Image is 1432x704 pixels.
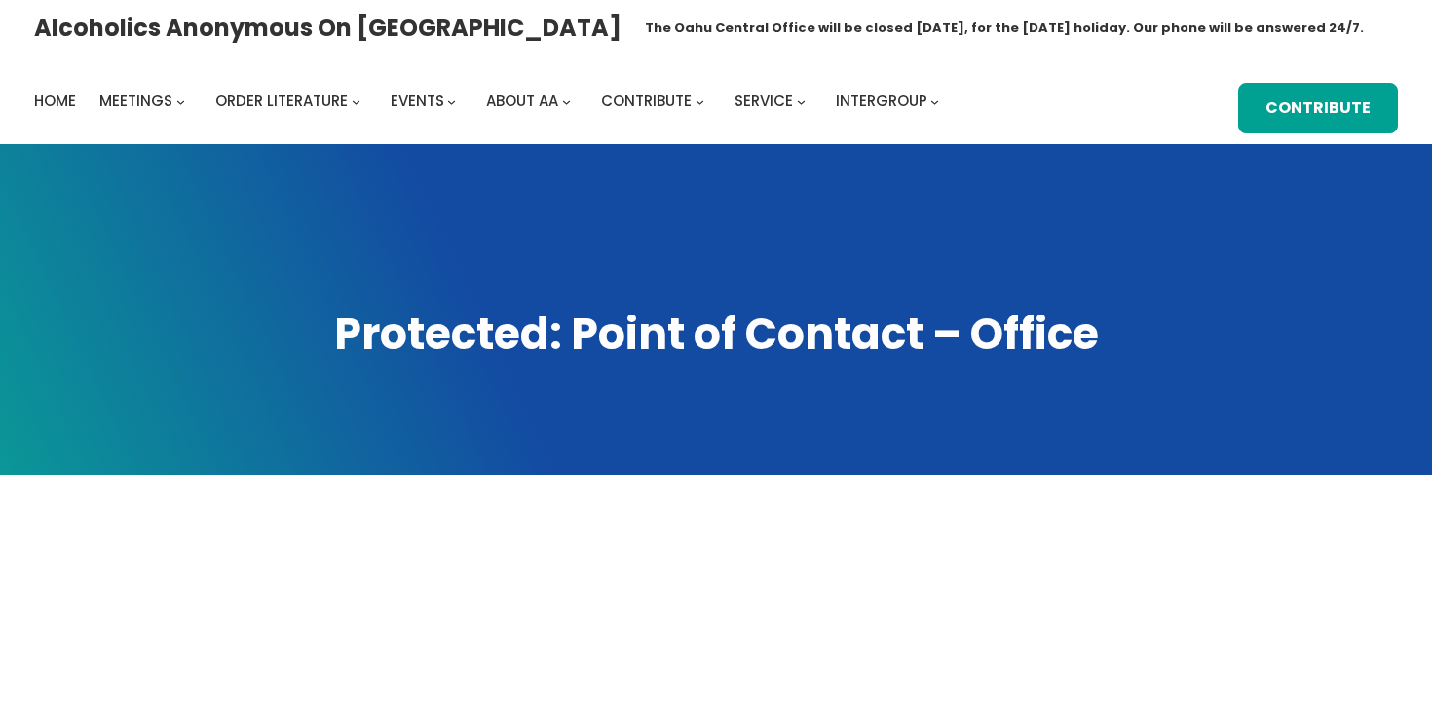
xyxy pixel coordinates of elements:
span: Intergroup [836,91,927,111]
a: About AA [486,88,558,115]
nav: Intergroup [34,88,946,115]
a: Contribute [601,88,692,115]
button: Events submenu [447,96,456,105]
button: Contribute submenu [696,96,704,105]
span: Events [391,91,444,111]
span: About AA [486,91,558,111]
a: Intergroup [836,88,927,115]
button: Meetings submenu [176,96,185,105]
h1: The Oahu Central Office will be closed [DATE], for the [DATE] holiday. Our phone will be answered... [645,19,1364,38]
span: Home [34,91,76,111]
h1: Protected: Point of Contact – Office [34,305,1398,363]
button: Intergroup submenu [930,96,939,105]
span: Order Literature [215,91,348,111]
a: Service [735,88,793,115]
a: Events [391,88,444,115]
span: Meetings [99,91,172,111]
a: Alcoholics Anonymous on [GEOGRAPHIC_DATA] [34,7,622,49]
a: Home [34,88,76,115]
span: Service [735,91,793,111]
a: Contribute [1238,83,1398,133]
span: Contribute [601,91,692,111]
button: Service submenu [797,96,806,105]
button: Order Literature submenu [352,96,360,105]
a: Meetings [99,88,172,115]
button: About AA submenu [562,96,571,105]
